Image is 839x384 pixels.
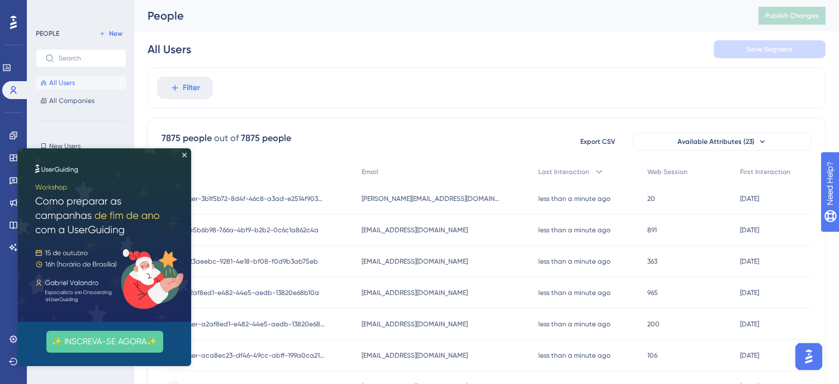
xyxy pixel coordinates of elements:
span: Email [362,167,378,176]
time: [DATE] [740,195,759,203]
span: user-aca8ec23-df46-49cc-abff-199a0ca21a4f [185,351,325,360]
span: Save Segment [747,45,793,54]
div: 7875 people [241,132,291,145]
button: Save Segment [714,40,826,58]
time: [DATE] [740,226,759,234]
div: All Users [148,41,191,57]
button: Filter [157,77,213,99]
time: less than a minute ago [538,195,610,203]
time: [DATE] [740,320,759,328]
span: All Users [49,78,75,87]
time: less than a minute ago [538,226,610,234]
button: All Companies [36,94,126,107]
span: user-3b1f5b72-8d4f-46c8-a3ad-e2514f903354 [185,194,325,203]
button: Available Attributes (23) [633,133,812,151]
div: out of [214,132,239,145]
span: 106 [647,351,657,360]
time: less than a minute ago [538,257,610,265]
span: Need Help? [26,3,70,16]
span: 20 [647,194,655,203]
time: less than a minute ago [538,320,610,328]
span: 363 [647,257,657,266]
span: [EMAIL_ADDRESS][DOMAIN_NAME] [362,320,468,329]
button: Publish Changes [759,7,826,25]
div: People [148,8,731,24]
span: 965 [647,288,658,297]
time: [DATE] [740,257,759,265]
span: Publish Changes [765,11,819,20]
span: [EMAIL_ADDRESS][DOMAIN_NAME] [362,257,468,266]
button: ✨ INSCREVA-SE AGORA✨ [29,182,145,204]
div: PEOPLE [36,29,59,38]
span: Last Interaction [538,167,589,176]
span: Web Session [647,167,688,176]
span: [EMAIL_ADDRESS][DOMAIN_NAME] [362,226,468,235]
div: 7875 people [162,132,212,145]
button: Export CSV [570,133,626,151]
button: All Users [36,76,126,90]
iframe: UserGuiding AI Assistant Launcher [792,340,826,373]
span: [PERSON_NAME][EMAIL_ADDRESS][DOMAIN_NAME] [362,194,501,203]
time: less than a minute ago [538,352,610,359]
time: [DATE] [740,352,759,359]
span: New Users [49,142,80,151]
span: user-a2af8ed1-e482-44e5-aedb-13820e68b10a [185,320,325,329]
span: 891 [647,226,657,235]
button: New [95,27,126,40]
span: Export CSV [581,137,616,146]
span: Available Attributes (23) [677,137,755,146]
span: First Interaction [740,167,790,176]
span: 4e5b6b98-766a-4bf9-b2b2-0c6c1a862c4a [185,226,319,235]
button: New Users [36,139,126,153]
span: [EMAIL_ADDRESS][DOMAIN_NAME] [362,288,468,297]
span: a2af8ed1-e482-44e5-aedb-13820e68b10a [185,288,319,297]
time: less than a minute ago [538,289,610,297]
input: Search [59,54,117,62]
span: Filter [183,81,201,95]
span: New [109,29,122,38]
time: [DATE] [740,289,759,297]
div: Close Preview [164,4,169,9]
span: 200 [647,320,660,329]
span: [EMAIL_ADDRESS][DOMAIN_NAME] [362,351,468,360]
span: 523aeebc-9281-4e18-bf08-f0d9b3ab75eb [185,257,318,266]
span: All Companies [49,96,94,105]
